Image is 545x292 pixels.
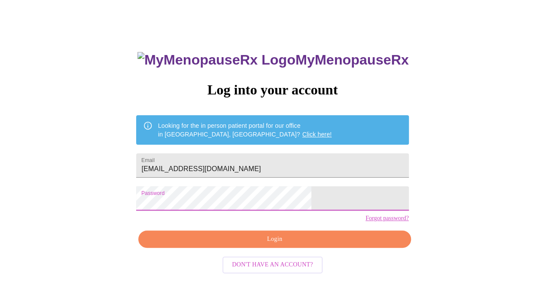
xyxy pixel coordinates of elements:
img: MyMenopauseRx Logo [137,52,295,68]
h3: Log into your account [136,82,408,98]
button: Don't have an account? [222,256,323,273]
button: Login [138,230,411,248]
div: Looking for the in person patient portal for our office in [GEOGRAPHIC_DATA], [GEOGRAPHIC_DATA]? [158,118,332,142]
span: Don't have an account? [232,260,313,270]
a: Don't have an account? [220,260,325,268]
a: Forgot password? [366,215,409,222]
a: Click here! [302,131,332,138]
h3: MyMenopauseRx [137,52,409,68]
span: Login [148,234,401,245]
